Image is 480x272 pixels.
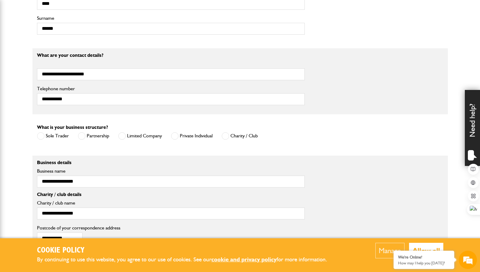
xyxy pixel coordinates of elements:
label: Limited Company [118,132,162,140]
p: Business details [37,160,305,165]
div: We're Online! [398,255,450,260]
p: How may I help you today? [398,261,450,265]
label: Charity / club name [37,201,305,205]
button: Manage [375,243,404,258]
textarea: Type your message and hit 'Enter' [8,110,111,182]
label: Private Individual [171,132,213,140]
label: Business name [37,169,305,174]
label: Charity / Club [222,132,258,140]
button: Allow all [409,243,443,258]
label: Partnership [78,132,109,140]
label: Surname [37,16,305,21]
input: Enter your email address [8,74,111,88]
a: cookie and privacy policy [211,256,277,263]
input: Enter your last name [8,56,111,70]
img: d_20077148190_company_1631870298795_20077148190 [10,34,25,42]
h2: Cookie Policy [37,246,337,255]
label: What is your business structure? [37,125,108,130]
div: Need help? [465,90,480,166]
input: Enter your phone number [8,92,111,105]
p: What are your contact details? [37,53,305,58]
p: Charity / club details [37,192,305,197]
div: Minimize live chat window [99,3,114,18]
label: Postcode of your correspondence address [37,226,129,230]
label: Telephone number [37,86,305,91]
em: Start Chat [82,187,110,195]
div: Chat with us now [32,34,102,42]
p: By continuing to use this website, you agree to our use of cookies. See our for more information. [37,255,337,264]
label: Sole Trader [37,132,69,140]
